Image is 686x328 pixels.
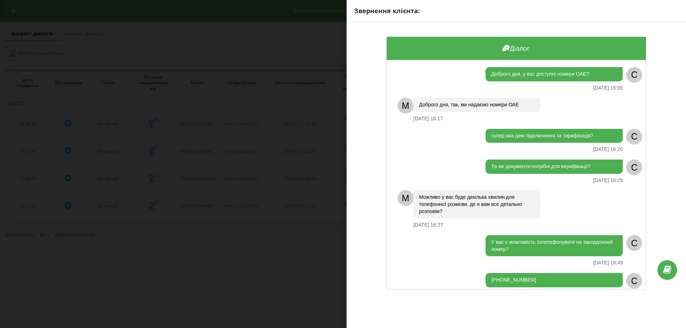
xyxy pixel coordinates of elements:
div: C [626,67,642,83]
div: Можливо у вас буде декілька хвилин для телефонної розмови, де я вам все детально розповім? [413,190,540,218]
div: M [398,98,413,113]
div: C [626,160,642,175]
div: [DATE] 16:20 [593,146,623,152]
div: C [626,129,642,145]
div: C [626,235,642,251]
div: [DATE] 16:17 [413,116,443,122]
div: Доброго дня, у вас доступні номери ОАЕ? [486,67,623,81]
div: [DATE] 16:27 [413,222,443,228]
div: Діалог [387,37,646,60]
div: У вас є можливість зателефонувати на закордонний номер? [486,235,623,256]
div: Та які документи потрібні для верифікації? [486,160,623,174]
div: M [398,190,413,206]
div: C [626,273,642,289]
div: супер,яка ціня підключення та тарифікація? [486,129,623,143]
div: Доброго дня, так, ми надаємо номери ОАЕ [413,98,540,112]
div: [PHONE_NUMBER] [486,273,623,287]
div: [DATE] 15:55 [593,85,623,91]
div: [DATE] 16:49 [593,260,623,266]
div: Звернення клієнта: [354,6,678,16]
div: [DATE] 16:25 [593,177,623,183]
